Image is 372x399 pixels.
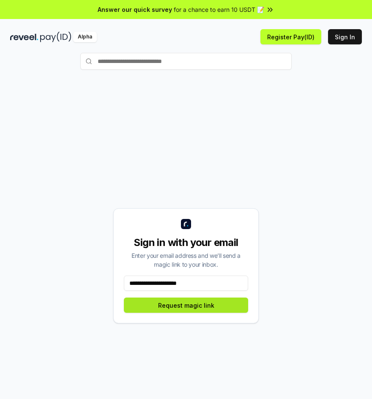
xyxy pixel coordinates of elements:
button: Sign In [328,29,362,44]
img: pay_id [40,32,71,42]
span: for a chance to earn 10 USDT 📝 [174,5,264,14]
img: logo_small [181,219,191,229]
button: Request magic link [124,298,248,313]
span: Answer our quick survey [98,5,172,14]
button: Register Pay(ID) [260,29,321,44]
div: Alpha [73,32,97,42]
div: Sign in with your email [124,236,248,249]
div: Enter your email address and we’ll send a magic link to your inbox. [124,251,248,269]
img: reveel_dark [10,32,38,42]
